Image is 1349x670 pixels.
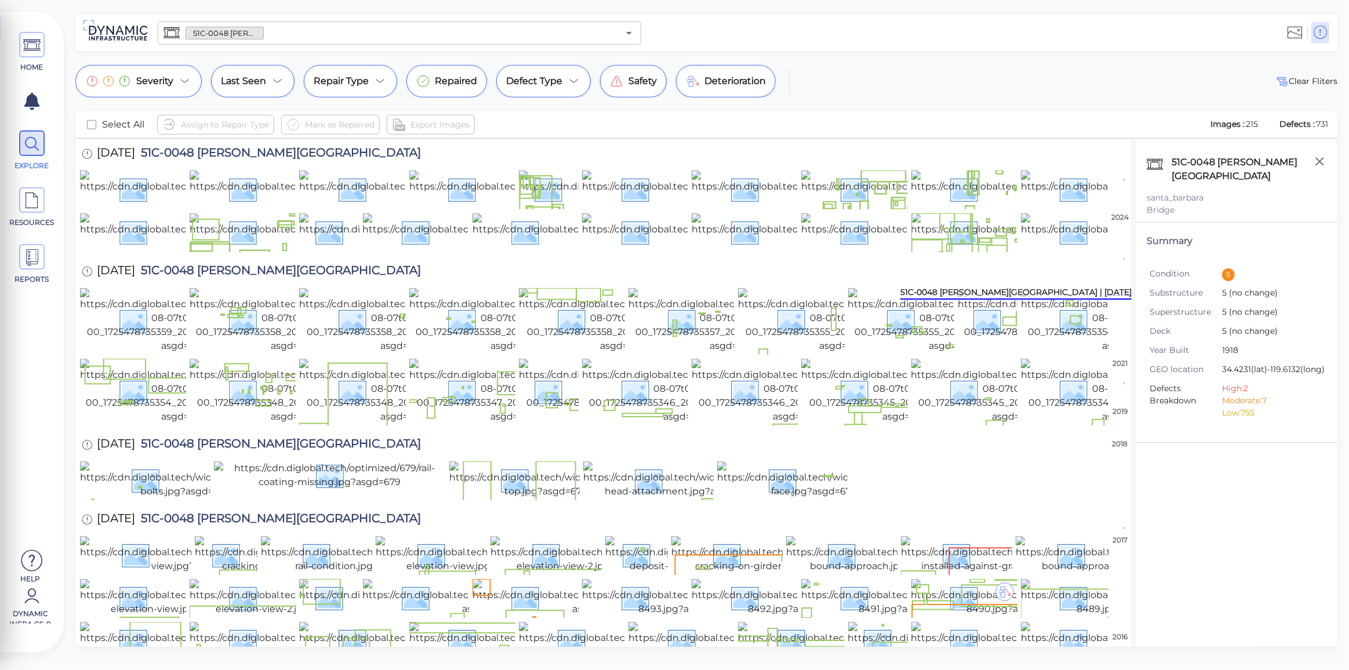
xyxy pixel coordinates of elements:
img: https://cdn.diglobal.tech/width210/679/img-8493.jpg?asgd=679 [582,579,784,616]
a: HOME [6,32,58,72]
img: https://cdn.diglobal.tech/width210/679/1725478735358_20240807_113840.jpg?asgd=679 [911,213,1269,250]
img: https://cdn.diglobal.tech/optimized/679/rail-coating-missing.jpg?asgd=679 [214,461,446,489]
img: https://cdn.diglobal.tech/width210/679/img-8485.jpg?asgd=679 [409,622,612,659]
img: https://cdn.diglobal.tech/width210/679/1725478735347_20240807_113247.jpg?asgd=679 [299,213,654,250]
span: 51C-0048 [PERSON_NAME][GEOGRAPHIC_DATA] [135,512,421,528]
span: Last Seen [221,74,266,88]
button: Assign to Repair Type [157,115,274,134]
a: RESOURCES [6,187,58,228]
img: https://cdn.diglobal.tech/width210/679/2024-08-07t00-00-00_1725478735355_20240807_113643.jpg?asgd... [848,288,1055,353]
img: https://cdn.diglobal.tech/width210/679/img-8483.jpg?asgd=679 [628,622,831,659]
img: https://cdn.diglobal.tech/width210/679/transverse-cracking-at-approaches.jpg?asgd=679 [195,536,427,573]
img: https://cdn.diglobal.tech/width210/679/img-8480.jpg?asgd=679 [911,622,1114,659]
iframe: Chat [1300,618,1340,661]
li: High: 2 [1222,383,1317,395]
img: https://cdn.diglobal.tech/width210/679/railing-installed-against-grain.jpg?asgd=679 [901,536,1112,573]
span: Assign to Repair Type [181,118,269,132]
img: https://cdn.diglobal.tech/width210/679/img-8482.jpg?asgd=679 [738,622,940,659]
span: Export Images [410,118,470,132]
img: https://cdn.diglobal.tech/width210/679/2024-08-07t00-00-00_1725478735355_20240807_113658.jpg?asgd... [738,288,945,353]
img: https://cdn.diglobal.tech/width210/679/img-8491.jpg?asgd=679 [801,579,1003,616]
img: https://cdn.diglobal.tech/width210/679/1725478735358_20240807_113820.jpg?asgd=679 [911,170,1268,207]
span: EXPLORE [8,161,57,171]
img: https://cdn.diglobal.tech/width210/679/1725478735358_20240807_113813.jpg?asgd=679 [363,213,717,250]
span: Defect Type [506,74,562,88]
span: Deck [1150,325,1222,337]
div: Summary [1147,234,1326,248]
img: https://cdn.diglobal.tech/width210/679/2024-08-07t00-00-00_1725478735359_20240807_114149.jpg?asgd... [80,288,287,353]
div: 51C-0048 [PERSON_NAME][GEOGRAPHIC_DATA] [1169,152,1326,186]
img: https://cdn.diglobal.tech/width210/679/1725478735346_20240807_113222.jpg?asgd=679 [582,213,938,250]
span: Severity [136,74,173,88]
button: Mark as Repaired [281,115,380,134]
img: https://cdn.diglobal.tech/width210/679/1725478735354_20240807_113442.jpg?asgd=679 [190,213,547,250]
img: https://cdn.diglobal.tech/width210/679/1725478735348_20240807_113431.jpg?asgd=679 [801,170,1157,207]
img: https://cdn.diglobal.tech/width210/679/1725478735355_20240807_113600.jpg?asgd=679 [519,170,876,207]
span: 51C-0048 [PERSON_NAME][GEOGRAPHIC_DATA] [186,28,263,39]
span: 5 [1222,325,1317,338]
img: https://cdn.diglobal.tech/width210/679/2024-08-07t00-00-00_1725478735346_20240807_113241.jpg?asgd... [582,359,789,424]
img: https://cdn.diglobal.tech/width210/679/2024-08-07t00-00-00_1725478735346_20240807_113222.jpg?asgd... [692,359,899,424]
span: RESOURCES [8,217,57,228]
img: https://cdn.diglobal.tech/width210/679/1725478735355_20240807_113658.jpg?asgd=679 [80,213,435,250]
img: https://cdn.diglobal.tech/width210/679/1725478735348_20240807_113421.jpg?asgd=679 [409,170,765,207]
img: https://cdn.diglobal.tech/width210/679/2024-08-07t00-00-00_1725478735345_20240807_113215.jpg?asgd... [801,359,1008,424]
img: https://cdn.diglobal.tech/width210/679/2024-08-07t00-00-00_1725478735358_20240807_113835.jpg?asgd... [299,288,506,353]
img: https://cdn.diglobal.tech/width210/679/2024-08-07t00-00-00_1725478735348_20240807_113421.jpg?asgd... [299,359,506,424]
span: Defects Breakdown [1150,383,1222,419]
div: 5 [1222,268,1235,281]
div: 2018 [1108,439,1132,449]
img: https://cdn.diglobal.tech/width210/679/img-8484.jpg?asgd=679 [519,622,721,659]
img: https://cdn.diglobal.tech/width210/679/cc-head-attachment.jpg?asgd=679 [583,461,777,498]
li: Moderate: 7 [1222,395,1317,407]
span: 51C-0048 [PERSON_NAME][GEOGRAPHIC_DATA] [135,264,421,280]
span: 5 [1222,287,1317,300]
img: https://cdn.diglobal.tech/width210/679/nw-bound-approach.jpg?asgd=679 [1016,536,1213,573]
li: Low: 755 [1222,407,1317,419]
img: https://cdn.diglobal.tech/width210/679/1725478735346_20240807_113241.jpg?asgd=679 [692,170,1047,207]
span: [DATE] [97,438,135,453]
img: https://cdn.diglobal.tech/width210/679/2024-08-07t00-00-00_1725478735354_20240807_113442.jpg?asgd... [80,359,287,424]
img: https://cdn.diglobal.tech/width210/679/img-8490.jpg?asgd=679 [911,579,1114,616]
span: [DATE] [97,264,135,280]
span: Select All [102,118,144,132]
img: https://cdn.diglobal.tech/width210/679/2024-08-07t00-00-00_1725478735358_20240807_113820.jpg?asgd... [409,288,616,353]
span: Substructure [1150,287,1222,299]
img: https://cdn.diglobal.tech/width210/679/1725478735345_20240807_113210.jpg?asgd=679 [692,213,1046,250]
img: https://cdn.diglobal.tech/width210/679/img-8487.jpg?asgd=679 [190,622,392,659]
span: (no change) [1227,287,1278,298]
button: Open [621,25,637,41]
span: GEO location [1150,363,1222,376]
span: Condition [1150,268,1222,280]
div: 2024 [1108,212,1132,223]
img: https://cdn.diglobal.tech/width210/679/cc-face.jpg?asgd=679 [717,461,911,498]
img: https://cdn.diglobal.tech/width210/679/2024-08-07t00-00-00_1725478735355_20240807_113600.jpg?asgd... [958,288,1165,353]
span: Superstructure [1150,306,1222,318]
img: https://cdn.diglobal.tech/width210/679/cc-top.jpg?asgd=679 [449,461,643,498]
span: Help [6,574,55,583]
span: 51C-0048 [PERSON_NAME][GEOGRAPHIC_DATA] [135,438,421,453]
img: https://cdn.diglobal.tech/width210/679/img_1285.jpg?asgd=679 [299,579,544,616]
img: https://cdn.diglobal.tech/width210/679/soil-deposit-on-ne-rail.jpg?asgd=679 [605,536,803,573]
span: [DATE] [97,512,135,528]
img: https://cdn.diglobal.tech/width210/679/2024-08-07t00-00-00_1725478735358_20240807_113813.jpg?asgd... [519,288,726,353]
span: Defects : [1278,119,1316,129]
span: REPORTS [8,274,57,285]
span: Repaired [435,74,477,88]
div: santa_barbara [1147,192,1326,204]
div: 2021 [1108,358,1132,369]
img: https://cdn.diglobal.tech/width210/679/ne-elevation-view.jpg?asgd=679 [80,579,275,616]
span: 34.4231 (lat) -119.6132 (long) [1222,363,1325,377]
img: https://cdn.diglobal.tech/width210/679/railing-bolts.jpg?asgd=679 [80,461,291,498]
img: https://cdn.diglobal.tech/width210/679/se-bound-approach.jpg?asgd=679 [786,536,980,573]
span: [DATE] [97,147,135,162]
img: https://cdn.diglobal.tech/width210/679/shear-cracking-on-girder-7.jpg?asgd=679 [671,536,880,573]
span: 731 [1316,119,1328,129]
img: https://cdn.diglobal.tech/width210/679/img-8488.jpg?asgd=679 [80,622,282,659]
img: https://cdn.diglobal.tech/width210/679/img-8492.jpg?asgd=679 [692,579,894,616]
button: Clear Fliters [1275,74,1337,88]
div: 2016 [1108,632,1132,642]
div: Bridge [1147,204,1326,216]
img: https://cdn.diglobal.tech/width210/679/img-8479.jpg?asgd=679 [1021,622,1223,659]
img: https://cdn.diglobal.tech/width210/679/2024-08-07t00-00-00_1725478735347_20240807_113247.jpg?asgd... [519,359,726,424]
